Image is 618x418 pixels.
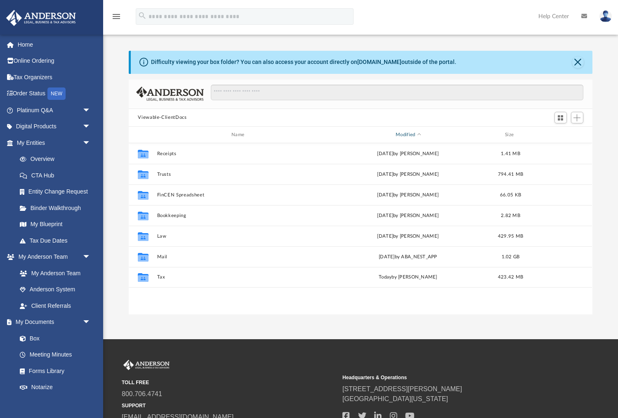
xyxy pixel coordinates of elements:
div: by [PERSON_NAME] [326,274,491,281]
a: Forms Library [12,363,95,379]
button: FinCEN Spreadsheet [157,192,322,198]
a: Tax Organizers [6,69,103,85]
a: Client Referrals [12,298,99,314]
img: Anderson Advisors Platinum Portal [122,360,171,371]
span: 1.41 MB [501,151,520,156]
div: NEW [47,87,66,100]
div: [DATE] by [PERSON_NAME] [326,171,491,178]
button: Close [572,57,584,68]
span: arrow_drop_down [83,118,99,135]
a: Platinum Q&Aarrow_drop_down [6,102,103,118]
a: My Documentsarrow_drop_down [6,314,99,331]
a: My Anderson Teamarrow_drop_down [6,249,99,265]
img: User Pic [599,10,612,22]
div: Modified [326,131,491,139]
a: menu [111,16,121,21]
a: [STREET_ADDRESS][PERSON_NAME] [342,385,462,392]
small: Headquarters & Operations [342,374,557,381]
span: today [379,275,392,280]
button: Receipts [157,151,322,156]
div: grid [129,143,592,314]
div: [DATE] by [PERSON_NAME] [326,191,491,199]
small: SUPPORT [122,402,337,409]
button: Law [157,234,322,239]
a: Meeting Minutes [12,347,99,363]
span: arrow_drop_down [83,102,99,119]
div: Difficulty viewing your box folder? You can also access your account directly on outside of the p... [151,58,456,66]
a: My Blueprint [12,216,99,233]
a: Tax Due Dates [12,232,103,249]
a: Overview [12,151,103,168]
a: Notarize [12,379,99,396]
a: [GEOGRAPHIC_DATA][US_STATE] [342,395,448,402]
span: 66.05 KB [500,193,521,197]
i: search [138,11,147,20]
a: CTA Hub [12,167,103,184]
span: arrow_drop_down [83,249,99,266]
div: [DATE] by ABA_NEST_APP [326,253,491,261]
span: 2.82 MB [501,213,520,218]
a: Order StatusNEW [6,85,103,102]
a: Home [6,36,103,53]
span: 423.42 MB [498,275,523,280]
a: 800.706.4741 [122,390,162,397]
div: [DATE] by [PERSON_NAME] [326,212,491,220]
img: Anderson Advisors Platinum Portal [4,10,78,26]
span: 1.02 GB [502,255,520,259]
small: TOLL FREE [122,379,337,386]
button: Trusts [157,172,322,177]
button: Mail [157,254,322,260]
span: 429.95 MB [498,234,523,239]
span: 794.41 MB [498,172,523,177]
input: Search files and folders [211,85,583,100]
a: [DOMAIN_NAME] [357,59,401,65]
button: Switch to Grid View [554,112,567,123]
div: [DATE] by [PERSON_NAME] [326,233,491,240]
button: Bookkeeping [157,213,322,218]
a: Binder Walkthrough [12,200,103,216]
a: Online Ordering [6,53,103,69]
a: Box [12,330,95,347]
a: My Anderson Team [12,265,95,281]
div: id [132,131,153,139]
div: Size [494,131,527,139]
div: [DATE] by [PERSON_NAME] [326,150,491,158]
span: arrow_drop_down [83,314,99,331]
span: arrow_drop_down [83,135,99,151]
button: Tax [157,275,322,280]
a: My Entitiesarrow_drop_down [6,135,103,151]
button: Add [571,112,583,123]
a: Entity Change Request [12,184,103,200]
a: Anderson System [12,281,99,298]
div: Name [157,131,322,139]
button: Viewable-ClientDocs [138,114,186,121]
a: Digital Productsarrow_drop_down [6,118,103,135]
div: id [531,131,589,139]
i: menu [111,12,121,21]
